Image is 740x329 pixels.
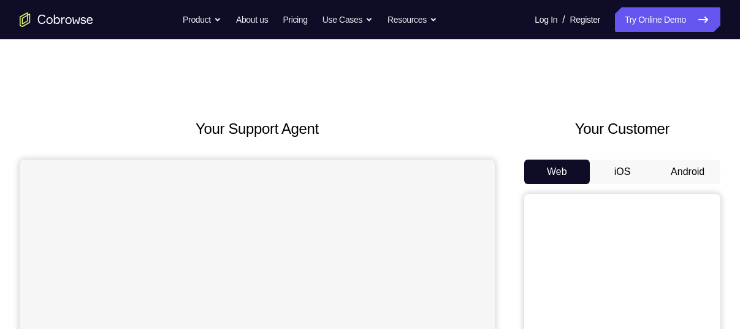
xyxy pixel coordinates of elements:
[524,118,720,140] h2: Your Customer
[322,7,373,32] button: Use Cases
[236,7,268,32] a: About us
[387,7,437,32] button: Resources
[283,7,307,32] a: Pricing
[562,12,565,27] span: /
[590,160,655,184] button: iOS
[535,7,557,32] a: Log In
[20,118,495,140] h2: Your Support Agent
[570,7,600,32] a: Register
[615,7,720,32] a: Try Online Demo
[183,7,221,32] button: Product
[20,12,93,27] a: Go to the home page
[524,160,590,184] button: Web
[655,160,720,184] button: Android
